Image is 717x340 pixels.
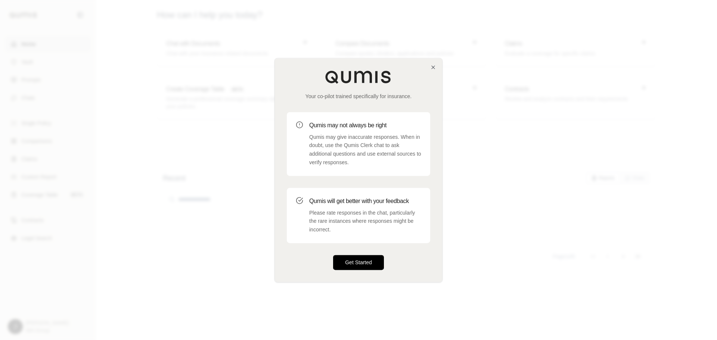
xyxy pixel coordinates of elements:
button: Get Started [333,255,384,270]
img: Qumis Logo [325,70,392,84]
h3: Qumis will get better with your feedback [309,197,421,206]
p: Qumis may give inaccurate responses. When in doubt, use the Qumis Clerk chat to ask additional qu... [309,133,421,167]
h3: Qumis may not always be right [309,121,421,130]
p: Please rate responses in the chat, particularly the rare instances where responses might be incor... [309,209,421,234]
p: Your co-pilot trained specifically for insurance. [287,93,430,100]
